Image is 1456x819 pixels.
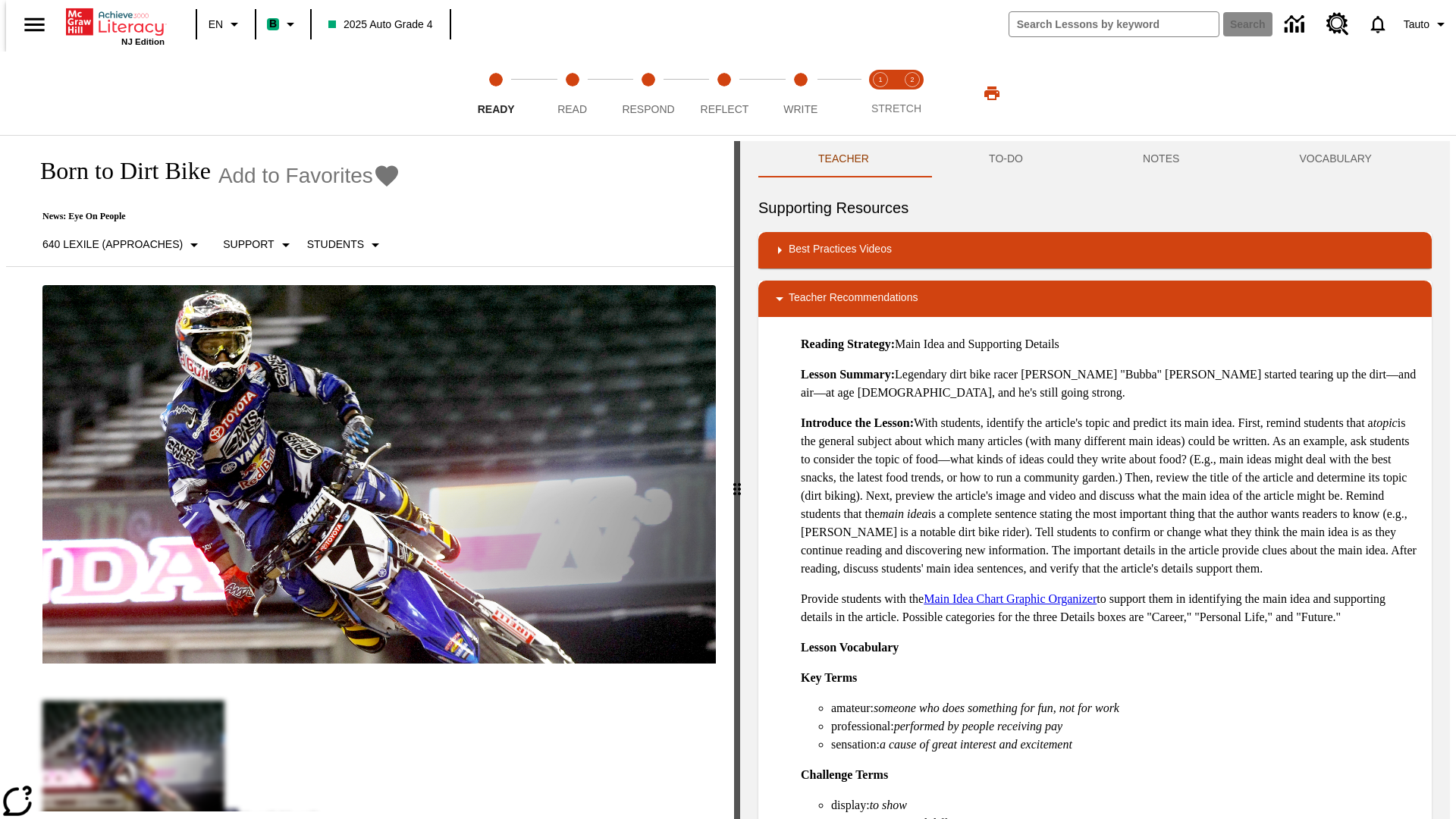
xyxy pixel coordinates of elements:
[831,736,1420,754] li: sensation:
[789,241,892,259] p: Best Practices Videos
[929,141,1083,177] button: TO-DO
[801,671,857,684] strong: Key Terms
[890,52,934,135] button: Stretch Respond step 2 of 2
[478,103,515,115] span: Ready
[801,416,914,429] strong: Introduce the Lesson:
[121,37,165,46] span: NJ Edition
[1276,4,1317,45] a: Data Center
[66,5,165,46] div: Home
[801,414,1420,578] p: With students, identify the article's topic and predict its main idea. First, remind students tha...
[12,2,57,47] button: Open side menu
[871,102,921,115] span: STRETCH
[1404,17,1429,33] span: Tauto
[680,52,768,135] button: Reflect step 4 of 5
[801,335,1420,353] p: Main Idea and Supporting Details
[801,368,895,381] strong: Lesson Summary:
[301,231,391,259] button: Select Student
[36,231,209,259] button: Select Lexile, 640 Lexile (Approaches)
[968,80,1016,107] button: Print
[1317,4,1358,45] a: Resource Center, Will open in new tab
[202,11,250,38] button: Language: EN, Select a language
[858,52,902,135] button: Stretch Read step 1 of 2
[1009,12,1219,36] input: search field
[622,103,674,115] span: Respond
[209,17,223,33] span: EN
[878,76,882,83] text: 1
[701,103,749,115] span: Reflect
[1358,5,1398,44] a: Notifications
[801,768,888,781] strong: Challenge Terms
[880,738,1072,751] em: a cause of great interest and excitement
[528,52,616,135] button: Read step 2 of 5
[801,366,1420,402] p: Legendary dirt bike racer [PERSON_NAME] "Bubba" [PERSON_NAME] started tearing up the dirt—and air...
[261,11,306,38] button: Boost Class color is mint green. Change class color
[42,237,183,253] p: 640 Lexile (Approaches)
[223,237,274,253] p: Support
[217,231,300,259] button: Scaffolds, Support
[801,641,899,654] strong: Lesson Vocabulary
[757,52,845,135] button: Write step 5 of 5
[789,290,918,308] p: Teacher Recommendations
[831,699,1420,717] li: amateur:
[758,232,1432,268] div: Best Practices Videos
[874,701,1119,714] em: someone who does something for fun, not for work
[880,507,928,520] em: main idea
[894,720,1062,733] em: performed by people receiving pay
[604,52,692,135] button: Respond step 3 of 5
[910,76,914,83] text: 2
[42,285,716,664] img: Motocross racer James Stewart flies through the air on his dirt bike.
[328,17,433,33] span: 2025 Auto Grade 4
[269,14,277,33] span: B
[1373,416,1398,429] em: topic
[452,52,540,135] button: Ready step 1 of 5
[924,592,1097,605] a: Main Idea Chart Graphic Organizer
[740,141,1450,819] div: activity
[831,796,1420,814] li: display:
[758,281,1432,317] div: Teacher Recommendations
[870,799,907,811] em: to show
[6,141,734,811] div: reading
[24,157,211,185] h1: Born to Dirt Bike
[218,164,373,188] span: Add to Favorites
[831,717,1420,736] li: professional:
[1239,141,1432,177] button: VOCABULARY
[758,196,1432,220] h6: Supporting Resources
[801,337,895,350] strong: Reading Strategy:
[1083,141,1239,177] button: NOTES
[218,162,400,189] button: Add to Favorites - Born to Dirt Bike
[1398,11,1456,38] button: Profile/Settings
[758,141,929,177] button: Teacher
[758,141,1432,177] div: Instructional Panel Tabs
[734,141,740,819] div: Press Enter or Spacebar and then press right and left arrow keys to move the slider
[801,590,1420,626] p: Provide students with the to support them in identifying the main idea and supporting details in ...
[557,103,587,115] span: Read
[24,211,400,222] p: News: Eye On People
[307,237,364,253] p: Students
[783,103,817,115] span: Write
